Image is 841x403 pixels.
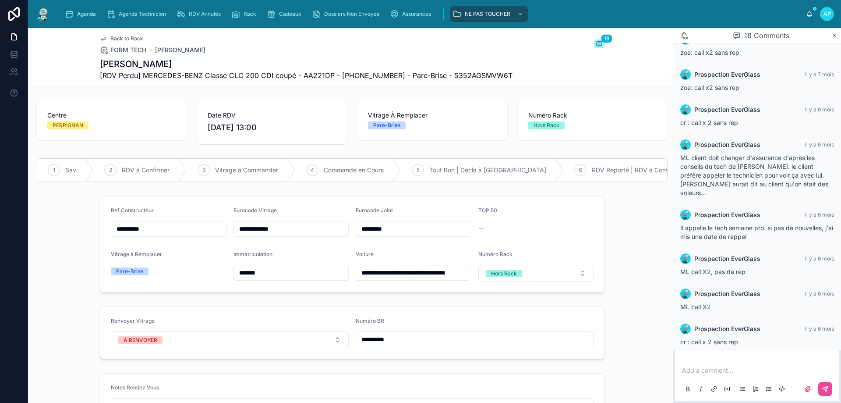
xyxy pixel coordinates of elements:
a: RDV Annulés [174,6,227,22]
span: RDV à Confirmer [122,166,170,175]
img: App logo [35,7,51,21]
span: Notes Rendez Vous [111,384,159,391]
span: Numéro Rack [478,251,512,257]
span: Agenda [77,11,96,18]
button: Select Button [478,265,594,282]
a: Back to Rack [100,35,143,42]
span: Vitrage à Remplacer [111,251,162,257]
span: Il appelle le tech semaine pro. si pas de nouvelles, j'ai mis une date de rappel [680,224,833,240]
a: Assurances [387,6,437,22]
span: Commande en Cours [324,166,384,175]
span: Il y a 6 mois [805,141,834,148]
div: Pare-Brise [116,267,143,275]
span: Prospection EverGlass [694,325,760,333]
button: 18 [594,39,604,50]
span: Numéro BR [356,317,384,324]
a: Agenda [62,6,102,22]
span: zoe: call x2 sans rep [680,49,739,56]
span: [RDV Perdu] MERCEDES-BENZ Classe CLC 200 CDI coupé - AA221DP - [PHONE_NUMBER] - Pare-Brise - 5352... [100,70,512,81]
span: TOP 50 [478,207,497,214]
span: ML client doit changer d'assurance d'après les conseils du tech de [PERSON_NAME]. le client préfè... [680,154,828,196]
span: ML call X2 [680,303,711,310]
span: AP [823,11,831,18]
span: Eurocode Vitrage [233,207,277,214]
span: 18 [601,34,612,43]
span: ML call X2, pas de rep [680,268,746,275]
span: cr : call x 2 sans rep [680,338,738,346]
span: Vitrage à Commander [215,166,278,175]
span: Date RDV [208,111,336,120]
h1: [PERSON_NAME] [100,58,512,70]
a: NE PAS TOUCHER [450,6,528,22]
span: Il y a 7 mois [805,71,834,78]
span: Immatriculation [233,251,272,257]
span: RDV Reporté | RDV à Confirmer [592,166,682,175]
span: 5 [417,167,420,174]
span: [DATE] 13:00 [208,121,336,134]
span: Prospection EverGlass [694,254,760,263]
a: FORM TECH [100,46,146,54]
div: scrollable content [58,4,806,24]
span: Centre [47,111,176,120]
span: Vitrage À Remplacer [368,111,497,120]
div: PERPIGNAN [53,121,83,129]
span: Prospection EverGlass [694,105,760,114]
span: Il y a 6 mois [805,255,834,262]
span: zoe: call x2 sans rep [680,84,739,91]
span: Cadeaux [279,11,301,18]
div: Hors Rack [491,270,517,277]
span: 1 [53,167,55,174]
a: Rack [229,6,262,22]
span: Prospection EverGlass [694,289,760,298]
span: 3 [202,167,205,174]
span: Prospection EverGlass [694,140,760,149]
span: Agenda Technicien [119,11,166,18]
span: 18 Comments [744,30,789,41]
a: Dossiers Non Envoyés [309,6,385,22]
span: Prospection EverGlass [694,70,760,79]
span: 4 [311,167,314,174]
span: Il y a 6 mois [805,290,834,297]
a: [PERSON_NAME] [155,46,205,54]
span: 2 [109,167,112,174]
span: FORM TECH [110,46,146,54]
span: 6 [579,167,582,174]
a: Cadeaux [264,6,307,22]
span: Il y a 6 mois [805,106,834,113]
span: Prospection EverGlass [694,210,760,219]
span: Renvoyer Vitrage [111,317,155,324]
a: Agenda Technicien [104,6,172,22]
div: Hors Rack [534,121,559,129]
span: Assurances [402,11,431,18]
span: Il y a 6 mois [805,211,834,218]
span: RDV Annulés [189,11,221,18]
span: Numéro Rack [528,111,657,120]
span: cr : call x 2 sans rep [680,119,738,126]
span: Ref Constructeur [111,207,154,214]
div: Pare-Brise [373,121,400,129]
span: Il y a 6 mois [805,325,834,332]
div: À RENVOYER [124,336,157,344]
span: NE PAS TOUCHER [465,11,510,18]
span: Dossiers Non Envoyés [324,11,379,18]
span: -- [478,224,484,232]
span: Sav [65,166,76,175]
span: Rack [244,11,256,18]
span: Voiture [356,251,374,257]
span: Tout Bon | Décla à [GEOGRAPHIC_DATA] [429,166,546,175]
span: Eurocode Joint [356,207,393,214]
span: Back to Rack [110,35,143,42]
button: Select Button [111,332,349,348]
